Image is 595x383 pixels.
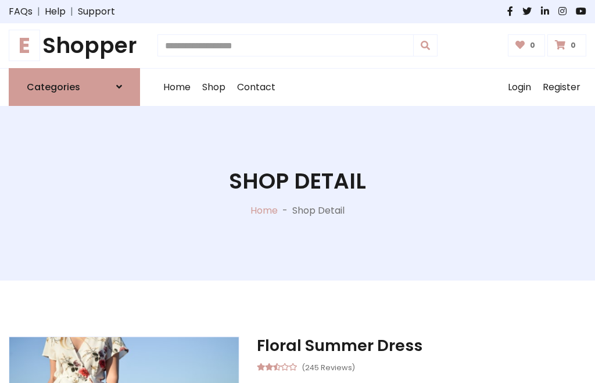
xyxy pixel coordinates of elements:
[278,204,292,218] p: -
[502,69,537,106] a: Login
[231,69,281,106] a: Contact
[33,5,45,19] span: |
[257,336,586,355] h3: Floral Summer Dress
[196,69,231,106] a: Shop
[27,81,80,93] h6: Categories
[568,40,579,51] span: 0
[9,5,33,19] a: FAQs
[9,33,140,59] a: EShopper
[66,5,78,19] span: |
[157,69,196,106] a: Home
[45,5,66,19] a: Help
[547,34,586,56] a: 0
[302,360,355,374] small: (245 Reviews)
[250,204,278,217] a: Home
[229,168,366,194] h1: Shop Detail
[9,30,40,61] span: E
[78,5,115,19] a: Support
[292,204,345,218] p: Shop Detail
[508,34,546,56] a: 0
[9,33,140,59] h1: Shopper
[527,40,538,51] span: 0
[9,68,140,106] a: Categories
[537,69,586,106] a: Register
